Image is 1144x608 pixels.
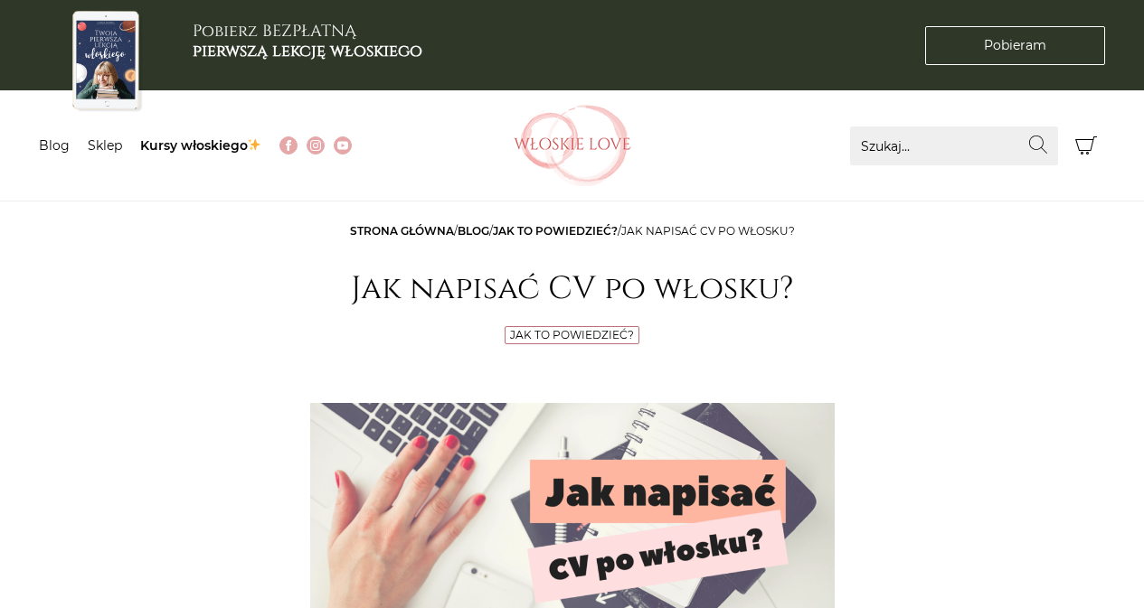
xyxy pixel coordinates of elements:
[514,105,631,186] img: Włoskielove
[350,224,454,238] a: Strona główna
[1067,126,1106,165] button: Koszyk
[248,138,260,151] img: ✨
[510,328,634,341] a: Jak to powiedzieć?
[925,26,1105,65] a: Pobieram
[850,126,1058,165] input: Szukaj...
[140,137,262,154] a: Kursy włoskiego
[458,224,489,238] a: Blog
[310,270,835,308] h1: Jak napisać CV po włosku?
[39,137,70,154] a: Blog
[493,224,618,238] a: Jak to powiedzieć?
[88,137,122,154] a: Sklep
[193,22,422,61] h3: Pobierz BEZPŁATNĄ
[193,40,422,62] b: pierwszą lekcję włoskiego
[621,224,795,238] span: Jak napisać CV po włosku?
[984,36,1046,55] span: Pobieram
[350,224,795,238] span: / / /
